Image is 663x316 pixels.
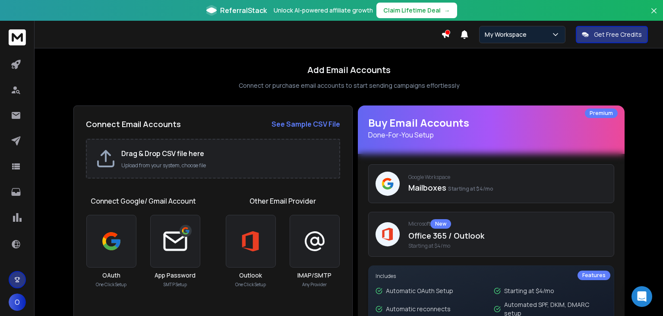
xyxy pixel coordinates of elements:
[164,281,187,288] p: SMTP Setup
[504,287,554,295] p: Starting at $4/mo
[376,273,607,280] p: Includes
[239,271,262,280] h3: Outlook
[274,6,373,15] p: Unlock AI-powered affiliate growth
[239,81,459,90] p: Connect or purchase email accounts to start sending campaigns effortlessly
[631,286,652,307] div: Open Intercom Messenger
[594,30,642,39] p: Get Free Credits
[408,243,607,249] span: Starting at $4/mo
[444,6,450,15] span: →
[368,116,614,140] h1: Buy Email Accounts
[272,119,340,129] a: See Sample CSV File
[121,162,331,169] p: Upload from your system, choose file
[235,281,266,288] p: One Click Setup
[408,230,607,242] p: Office 365 / Outlook
[249,196,316,206] h1: Other Email Provider
[576,26,648,43] button: Get Free Credits
[408,182,607,194] p: Mailboxes
[386,287,453,295] p: Automatic OAuth Setup
[9,294,26,311] button: O
[585,109,618,118] div: Premium
[408,219,607,229] p: Microsoft
[485,30,530,39] p: My Workspace
[297,271,331,280] h3: IMAP/SMTP
[386,305,451,313] p: Automatic reconnects
[91,196,196,206] h1: Connect Google/ Gmail Account
[448,185,493,192] span: Starting at $4/mo
[368,130,614,140] p: Done-For-You Setup
[102,271,120,280] h3: OAuth
[96,281,126,288] p: One Click Setup
[578,271,610,280] div: Features
[408,174,607,181] p: Google Workspace
[86,118,181,130] h2: Connect Email Accounts
[648,5,660,26] button: Close banner
[121,148,331,159] h2: Drag & Drop CSV file here
[307,64,391,76] h1: Add Email Accounts
[302,281,327,288] p: Any Provider
[220,5,267,16] span: ReferralStack
[376,3,457,18] button: Claim Lifetime Deal→
[430,219,451,229] div: New
[155,271,196,280] h3: App Password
